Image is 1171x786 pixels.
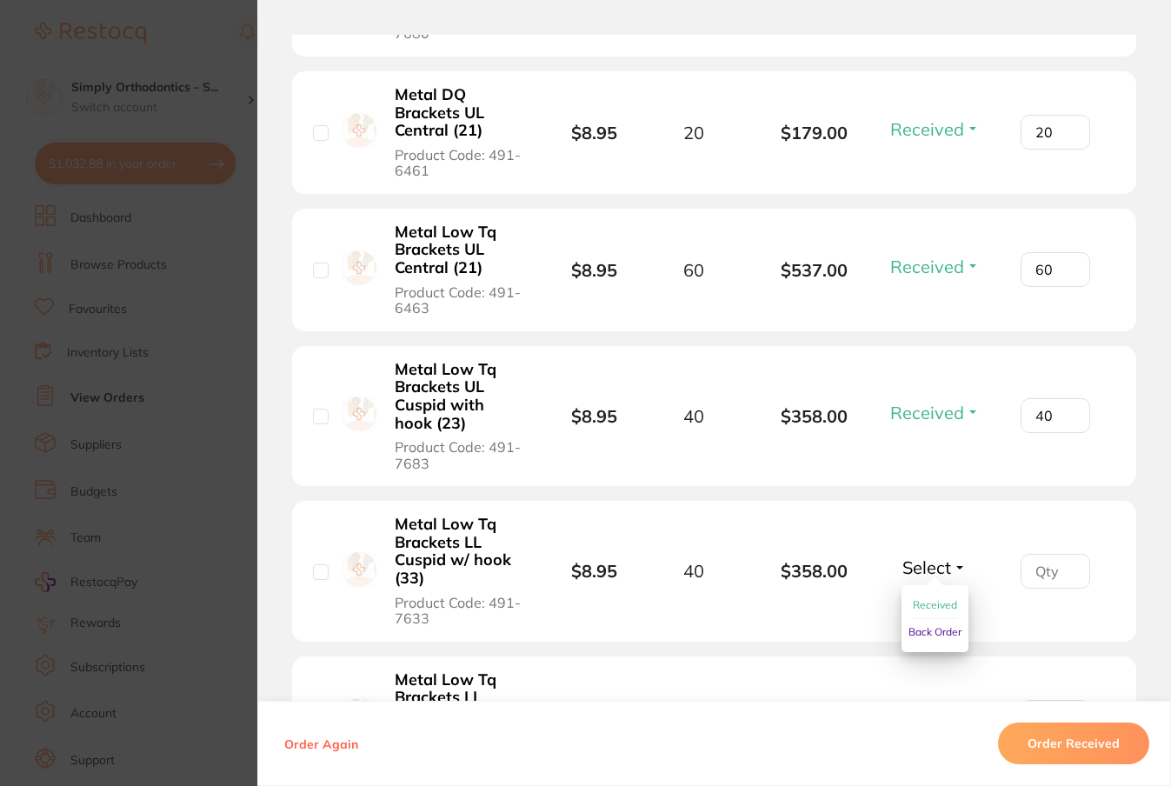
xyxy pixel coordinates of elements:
[571,560,617,582] b: $8.95
[897,556,972,578] button: Select
[683,260,704,280] span: 60
[279,736,363,751] button: Order Again
[890,118,964,140] span: Received
[571,122,617,143] b: $8.95
[389,223,528,317] button: Metal Low Tq Brackets UL Central (21) Product Code: 491-6463
[571,405,617,427] b: $8.95
[342,250,376,285] img: Metal Low Tq Brackets UL Central (21)
[395,361,522,433] b: Metal Low Tq Brackets UL Cuspid with hook (23)
[342,113,376,148] img: Metal DQ Brackets UL Central (21)
[342,698,376,733] img: Metal Low Tq Brackets LL Lateral (32)
[885,256,985,277] button: Received
[395,10,522,42] span: Product Code: 491-7680
[1021,115,1090,150] input: Qty
[389,360,528,473] button: Metal Low Tq Brackets UL Cuspid with hook (23) Product Code: 491-7683
[890,256,964,277] span: Received
[395,86,522,140] b: Metal DQ Brackets UL Central (21)
[342,396,376,431] img: Metal Low Tq Brackets UL Cuspid with hook (23)
[395,147,522,179] span: Product Code: 491-6461
[395,223,522,277] b: Metal Low Tq Brackets UL Central (21)
[342,552,376,587] img: Metal Low Tq Brackets LL Cuspid w/ hook (33)
[913,598,957,611] span: Received
[755,406,875,426] b: $358.00
[395,284,522,316] span: Product Code: 491-6463
[389,515,528,628] button: Metal Low Tq Brackets LL Cuspid w/ hook (33) Product Code: 491-7633
[395,671,522,725] b: Metal Low Tq Brackets LL Lateral (32)
[908,619,961,645] button: Back Order
[755,561,875,581] b: $358.00
[755,260,875,280] b: $537.00
[1021,398,1090,433] input: Qty
[395,439,522,471] span: Product Code: 491-7683
[890,402,964,423] span: Received
[885,402,985,423] button: Received
[395,516,522,588] b: Metal Low Tq Brackets LL Cuspid w/ hook (33)
[571,259,617,281] b: $8.95
[908,625,961,638] span: Back Order
[1021,554,1090,589] input: Qty
[389,670,528,765] button: Metal Low Tq Brackets LL Lateral (32) Product Code: 491-6425
[683,406,704,426] span: 40
[902,556,951,578] span: Select
[683,561,704,581] span: 40
[998,723,1149,764] button: Order Received
[913,592,957,619] button: Received
[395,595,522,627] span: Product Code: 491-7633
[755,123,875,143] b: $179.00
[885,118,985,140] button: Received
[683,123,704,143] span: 20
[389,85,528,180] button: Metal DQ Brackets UL Central (21) Product Code: 491-6461
[1021,252,1090,287] input: Qty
